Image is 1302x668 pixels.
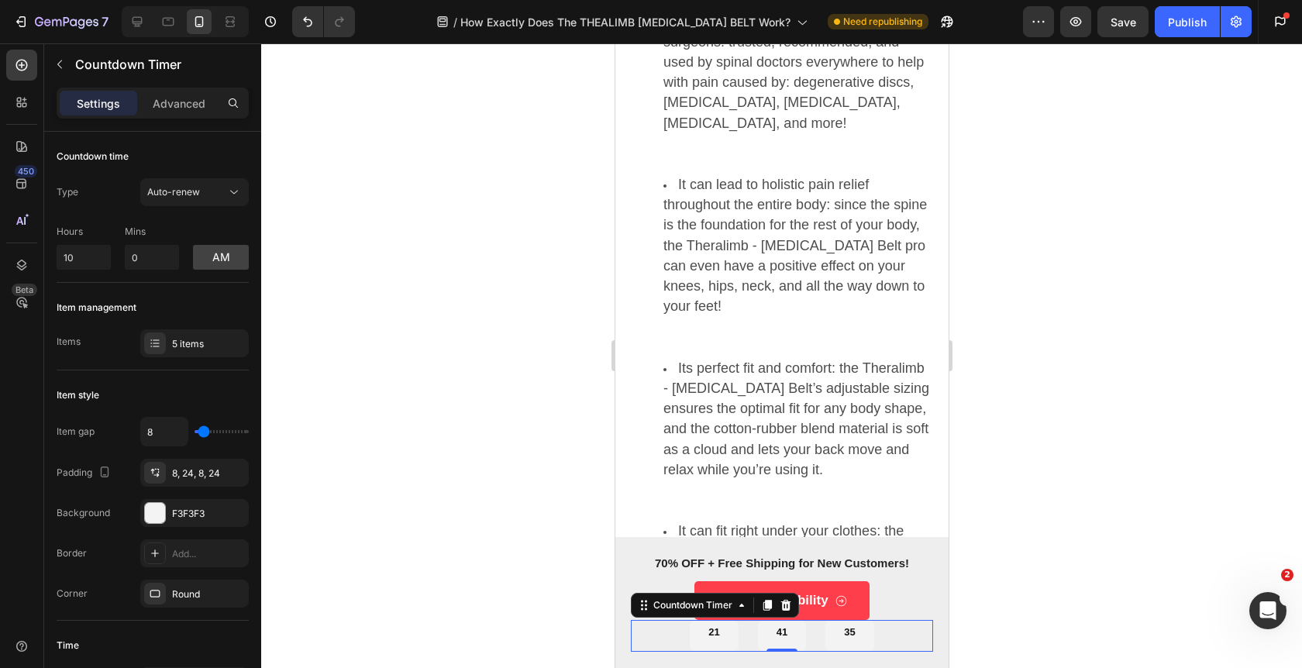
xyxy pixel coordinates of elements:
[57,150,129,164] div: Countdown time
[1097,6,1149,37] button: Save
[77,95,120,112] p: Settings
[75,55,243,74] p: Countdown Timer
[843,15,922,29] span: Need republishing
[15,165,37,177] div: 450
[125,225,179,239] p: Mins
[57,425,95,439] div: Item gap
[6,6,115,37] button: 7
[153,95,205,112] p: Advanced
[57,185,78,199] div: Type
[140,178,249,206] button: Auto-renew
[141,418,188,446] input: Auto
[57,225,111,239] p: Hours
[1111,15,1136,29] span: Save
[57,301,136,315] div: Item management
[48,133,312,270] span: It can lead to holistic pain relief throughout the entire body: since the spine is the foundation...
[1281,569,1293,581] span: 2
[460,14,790,30] span: How Exactly Does The THEALIMB [MEDICAL_DATA] BELT Work?
[12,284,37,296] div: Beta
[292,6,355,37] div: Undo/Redo
[1155,6,1220,37] button: Publish
[48,317,314,434] span: ​Its perfect fit and comfort: the Theralimb - [MEDICAL_DATA] Belt’s adjustable sizing ensures the...
[172,547,245,561] div: Add...
[172,507,245,521] div: F3F3F3
[147,186,200,198] span: Auto-renew
[172,467,245,480] div: 8, 24, 8, 24
[1249,592,1286,629] iframe: Intercom live chat
[172,587,245,601] div: Round
[57,463,114,484] div: Padding
[57,639,79,653] div: Time
[1168,14,1207,30] div: Publish
[453,14,457,30] span: /
[193,245,249,270] button: am
[172,337,245,351] div: 5 items
[57,546,87,560] div: Border
[102,12,108,31] p: 7
[57,587,88,601] div: Corner
[57,388,99,402] div: Item style
[57,506,110,520] div: Background
[48,480,303,597] span: ​It can fit right under your clothes: the Theralimb - [MEDICAL_DATA] Belt is thin and compact, so...
[615,43,949,668] iframe: Design area
[57,335,81,349] div: Items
